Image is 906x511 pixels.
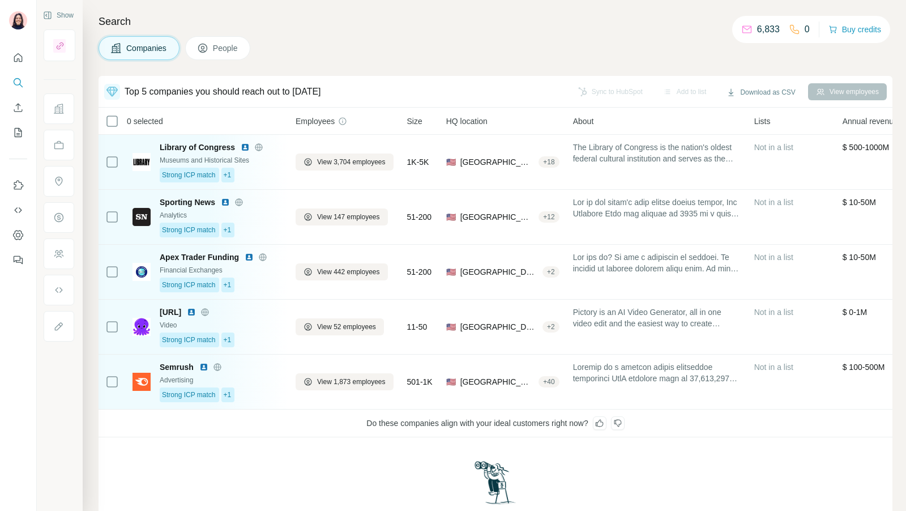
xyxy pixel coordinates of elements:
button: Dashboard [9,225,27,245]
span: $ 0-1M [843,308,867,317]
button: View 3,704 employees [296,154,394,171]
span: $ 10-50M [843,198,876,207]
div: Analytics [160,210,282,220]
span: View 442 employees [317,267,380,277]
img: Logo of Library of Congress [133,153,151,171]
span: Lor ip dol sitam'c adip elitse doeius tempor, Inc Utlabore Etdo mag aliquae ad 3935 mi v quisno E... [573,197,741,219]
span: Loremip do s ametcon adipis elitseddoe temporinci UtlA etdolore magn al 37,613,297 enimadm veniam... [573,361,741,384]
button: Search [9,73,27,93]
span: Not in a list [754,253,793,262]
span: [GEOGRAPHIC_DATA], [US_STATE] [460,211,535,223]
span: 🇺🇸 [446,156,456,168]
span: [GEOGRAPHIC_DATA], [US_STATE] [460,376,535,387]
span: Not in a list [754,363,793,372]
button: Use Surfe API [9,200,27,220]
span: Strong ICP match [162,280,216,290]
button: View 1,873 employees [296,373,394,390]
span: 1K-5K [407,156,429,168]
span: Companies [126,42,168,54]
span: +1 [224,170,232,180]
span: Strong ICP match [162,170,216,180]
span: 🇺🇸 [446,321,456,333]
img: LinkedIn logo [221,198,230,207]
button: Enrich CSV [9,97,27,118]
img: LinkedIn logo [241,143,250,152]
div: + 40 [539,377,559,387]
span: 51-200 [407,266,432,278]
span: View 147 employees [317,212,380,222]
div: + 2 [542,267,559,277]
span: Lists [754,116,771,127]
span: [GEOGRAPHIC_DATA], [US_STATE] [460,266,538,278]
button: View 147 employees [296,208,388,225]
span: Not in a list [754,308,793,317]
button: Use Surfe on LinkedIn [9,175,27,195]
img: LinkedIn logo [187,308,196,317]
span: Library of Congress [160,142,235,153]
span: Strong ICP match [162,390,216,400]
span: [GEOGRAPHIC_DATA], [US_STATE] [460,156,535,168]
div: + 18 [539,157,559,167]
button: Show [35,7,82,24]
h4: Search [99,14,892,29]
div: Do these companies align with your ideal customers right now? [99,410,892,437]
div: Video [160,320,282,330]
img: Logo of Sporting News [133,208,151,226]
button: Feedback [9,250,27,270]
span: Apex Trader Funding [160,252,239,263]
span: $ 500-1000M [843,143,890,152]
span: HQ location [446,116,488,127]
span: 🇺🇸 [446,266,456,278]
img: Logo of Semrush [133,373,151,391]
span: +1 [224,225,232,235]
span: 501-1K [407,376,433,387]
span: People [213,42,239,54]
span: 11-50 [407,321,428,333]
span: View 1,873 employees [317,377,386,387]
span: $ 100-500M [843,363,885,372]
span: +1 [224,390,232,400]
div: Financial Exchanges [160,265,282,275]
span: About [573,116,594,127]
span: Employees [296,116,335,127]
span: 🇺🇸 [446,211,456,223]
img: Logo of Apex Trader Funding [133,263,151,281]
button: My lists [9,122,27,143]
span: Lor ips do? Si ame c adipiscin el seddoei. Te incidid ut laboree dolorem aliqu enim. Ad min venia... [573,252,741,274]
span: Semrush [160,361,194,373]
button: View 52 employees [296,318,384,335]
span: [GEOGRAPHIC_DATA], [US_STATE] [460,321,538,333]
span: 🇺🇸 [446,376,456,387]
span: Not in a list [754,143,793,152]
div: Top 5 companies you should reach out to [DATE] [125,85,321,99]
span: 0 selected [127,116,163,127]
span: +1 [224,280,232,290]
button: Quick start [9,48,27,68]
span: Pictory is an AI Video Generator, all in one video edit and the easiest way to create professiona... [573,306,741,329]
p: 6,833 [757,23,780,36]
span: Not in a list [754,198,793,207]
span: View 52 employees [317,322,376,332]
button: Buy credits [828,22,881,37]
span: Strong ICP match [162,225,216,235]
button: View 442 employees [296,263,388,280]
img: Avatar [9,11,27,29]
span: Annual revenue [843,116,898,127]
img: Logo of pictory.ai [133,318,151,336]
div: + 2 [542,322,559,332]
span: 51-200 [407,211,432,223]
img: LinkedIn logo [199,363,208,372]
span: Strong ICP match [162,335,216,345]
span: Sporting News [160,197,215,208]
div: Advertising [160,375,282,385]
span: Size [407,116,422,127]
span: $ 10-50M [843,253,876,262]
span: [URL] [160,306,181,318]
span: +1 [224,335,232,345]
img: LinkedIn logo [245,253,254,262]
span: The Library of Congress is the nation's oldest federal cultural institution and serves as the res... [573,142,741,164]
span: View 3,704 employees [317,157,386,167]
button: Download as CSV [719,84,803,101]
div: Museums and Historical Sites [160,155,282,165]
div: + 12 [539,212,559,222]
